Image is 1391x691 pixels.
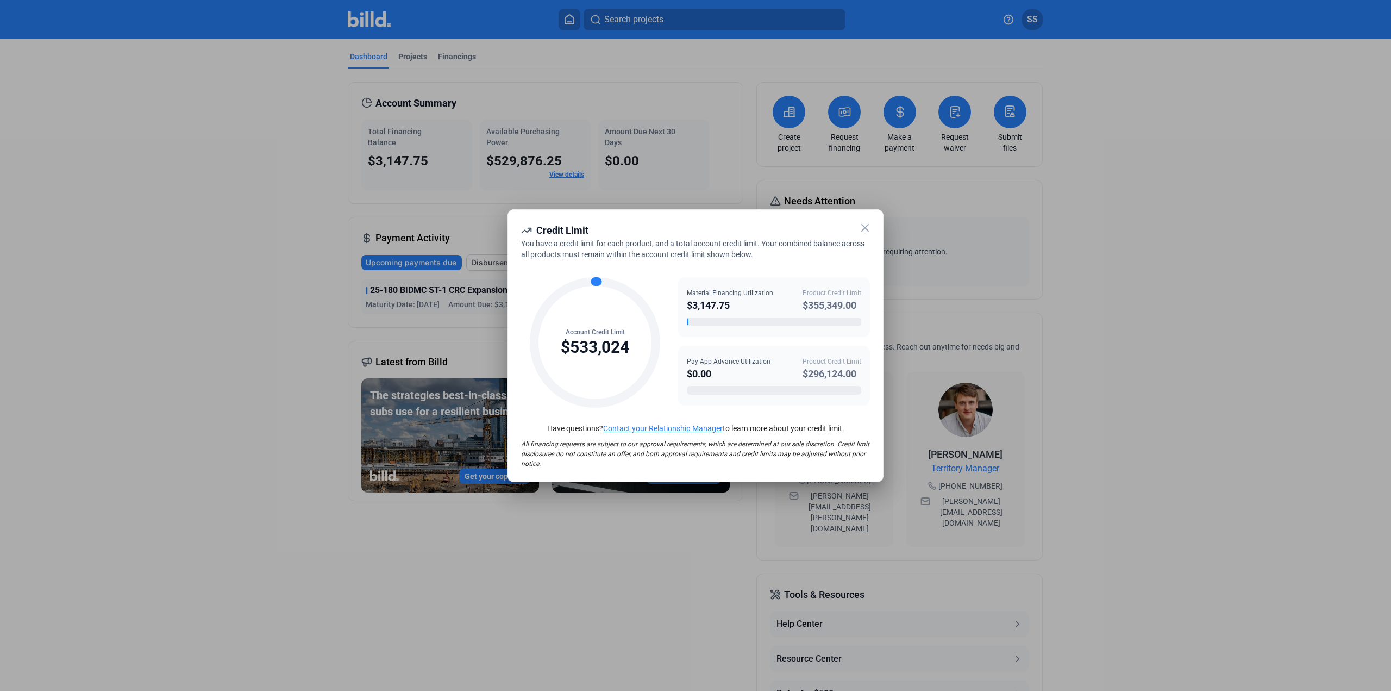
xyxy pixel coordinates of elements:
div: $533,024 [561,337,629,358]
a: Contact your Relationship Manager [603,424,723,433]
div: $296,124.00 [803,366,861,382]
span: Credit Limit [536,225,588,236]
span: You have a credit limit for each product, and a total account credit limit. Your combined balance... [521,239,864,259]
div: $355,349.00 [803,298,861,313]
div: Pay App Advance Utilization [687,357,770,366]
div: Product Credit Limit [803,288,861,298]
div: Material Financing Utilization [687,288,773,298]
span: All financing requests are subject to our approval requirements, which are determined at our sole... [521,440,869,468]
span: Have questions? to learn more about your credit limit. [547,424,844,433]
div: Account Credit Limit [561,327,629,337]
div: Product Credit Limit [803,357,861,366]
div: $3,147.75 [687,298,773,313]
div: $0.00 [687,366,770,382]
